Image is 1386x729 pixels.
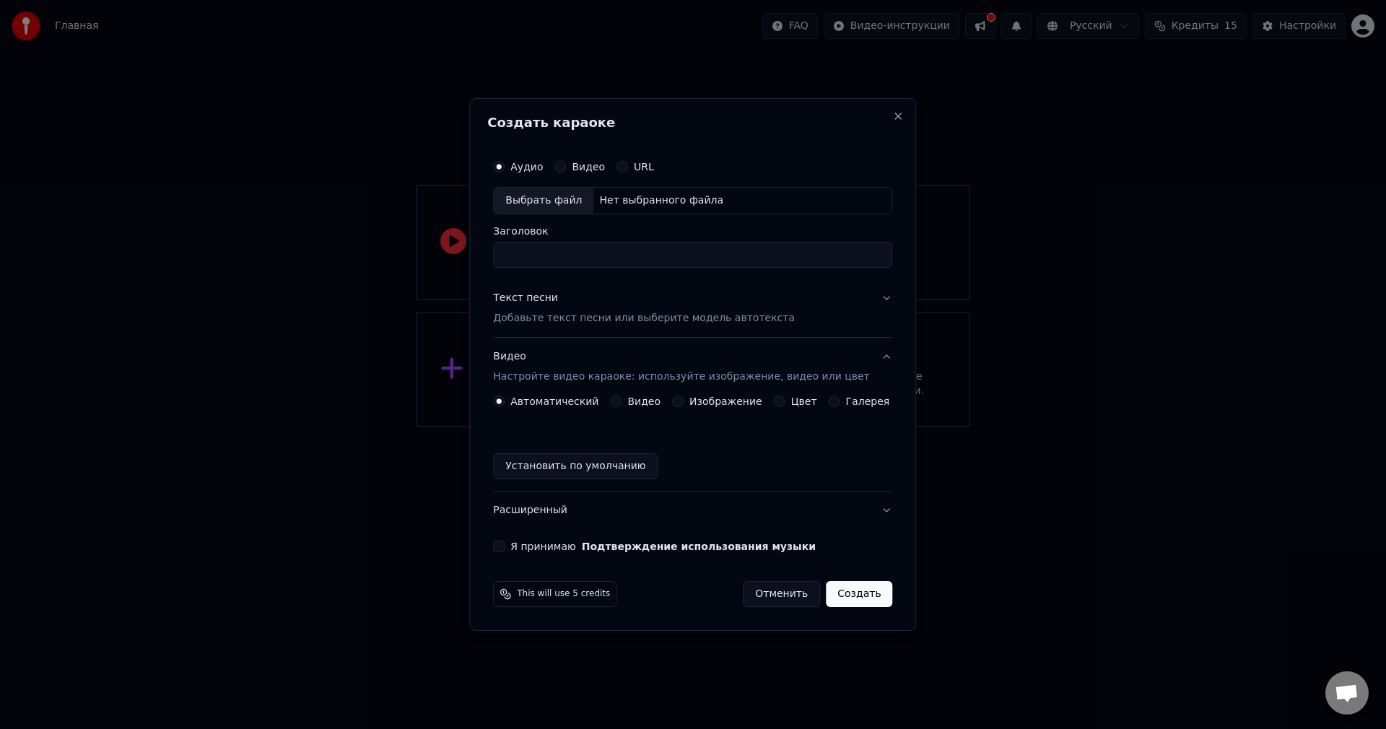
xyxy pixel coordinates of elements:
button: Установить по умолчанию [493,453,658,479]
label: Галерея [846,396,890,406]
p: Добавьте текст песни или выберите модель автотекста [493,311,795,326]
label: Видео [627,396,661,406]
button: Расширенный [493,492,892,529]
h2: Создать караоке [487,116,898,129]
label: Я принимаю [510,541,816,551]
button: Я принимаю [582,541,816,551]
button: Отменить [743,581,820,607]
label: Изображение [689,396,762,406]
button: Текст песниДобавьте текст песни или выберите модель автотекста [493,279,892,337]
label: Автоматический [510,396,598,406]
div: Выбрать файл [494,188,593,214]
div: Текст песни [493,291,558,305]
div: Видео [493,349,869,384]
label: URL [634,162,654,172]
label: Цвет [791,396,817,406]
div: ВидеоНастройте видео караоке: используйте изображение, видео или цвет [493,396,892,491]
button: Создать [826,581,892,607]
label: Аудио [510,162,543,172]
div: Нет выбранного файла [593,193,729,208]
span: This will use 5 credits [517,588,610,600]
p: Настройте видео караоке: используйте изображение, видео или цвет [493,370,869,384]
button: ВидеоНастройте видео караоке: используйте изображение, видео или цвет [493,338,892,396]
label: Видео [572,162,605,172]
label: Заголовок [493,226,892,236]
